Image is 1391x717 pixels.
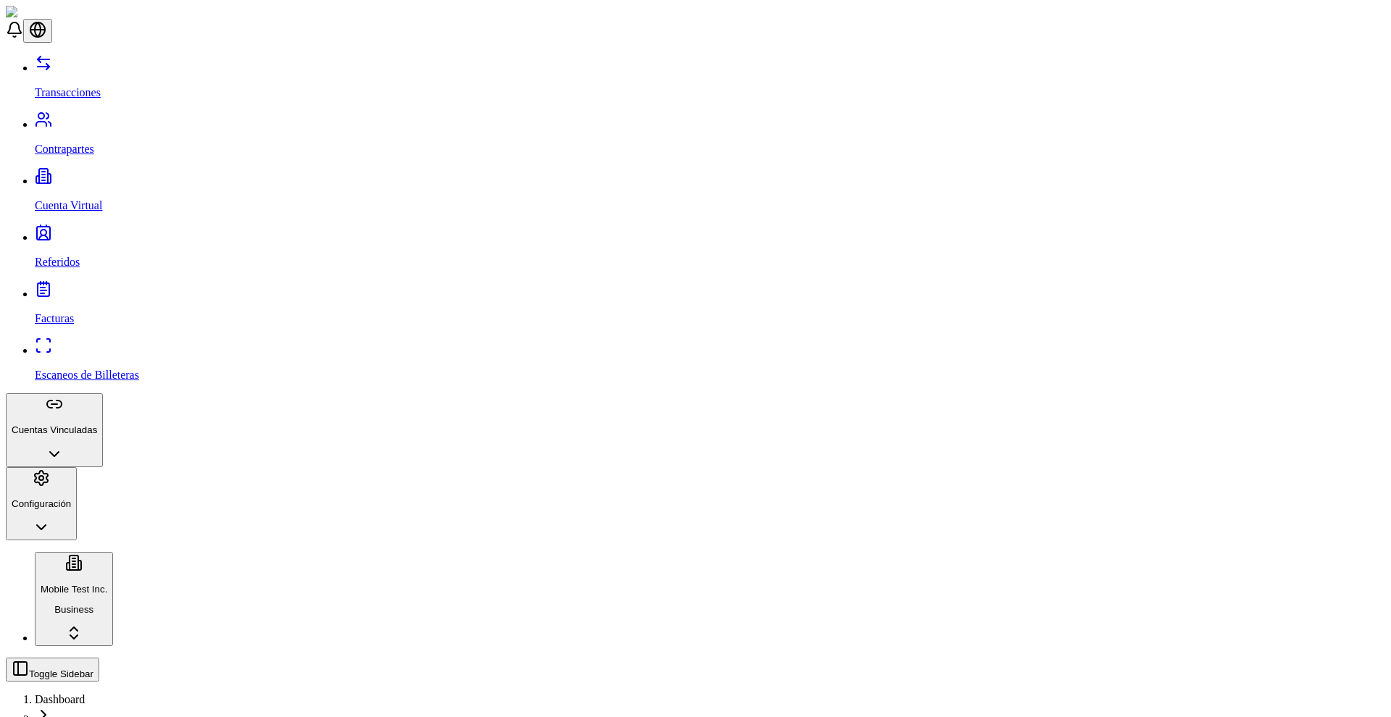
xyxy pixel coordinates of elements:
p: Facturas [35,312,1385,325]
a: Cuenta Virtual [35,175,1385,212]
p: Referidos [35,256,1385,269]
p: Escaneos de Billeteras [35,369,1385,382]
p: Contrapartes [35,143,1385,156]
p: Cuenta Virtual [35,199,1385,212]
a: Escaneos de Billeteras [35,344,1385,382]
a: Dashboard [35,693,85,705]
p: Business [41,604,107,615]
a: Transacciones [35,62,1385,99]
a: Facturas [35,288,1385,325]
p: Mobile Test Inc. [41,584,107,595]
button: Cuentas Vinculadas [6,393,103,467]
a: Contrapartes [35,118,1385,156]
button: Configuración [6,467,77,541]
p: Transacciones [35,86,1385,99]
img: ShieldPay Logo [6,6,92,19]
button: Toggle Sidebar [6,658,99,682]
button: Mobile Test Inc.Business [35,552,113,646]
p: Cuentas Vinculadas [12,424,97,435]
span: Toggle Sidebar [29,668,93,679]
p: Configuración [12,498,71,509]
a: Referidos [35,231,1385,269]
